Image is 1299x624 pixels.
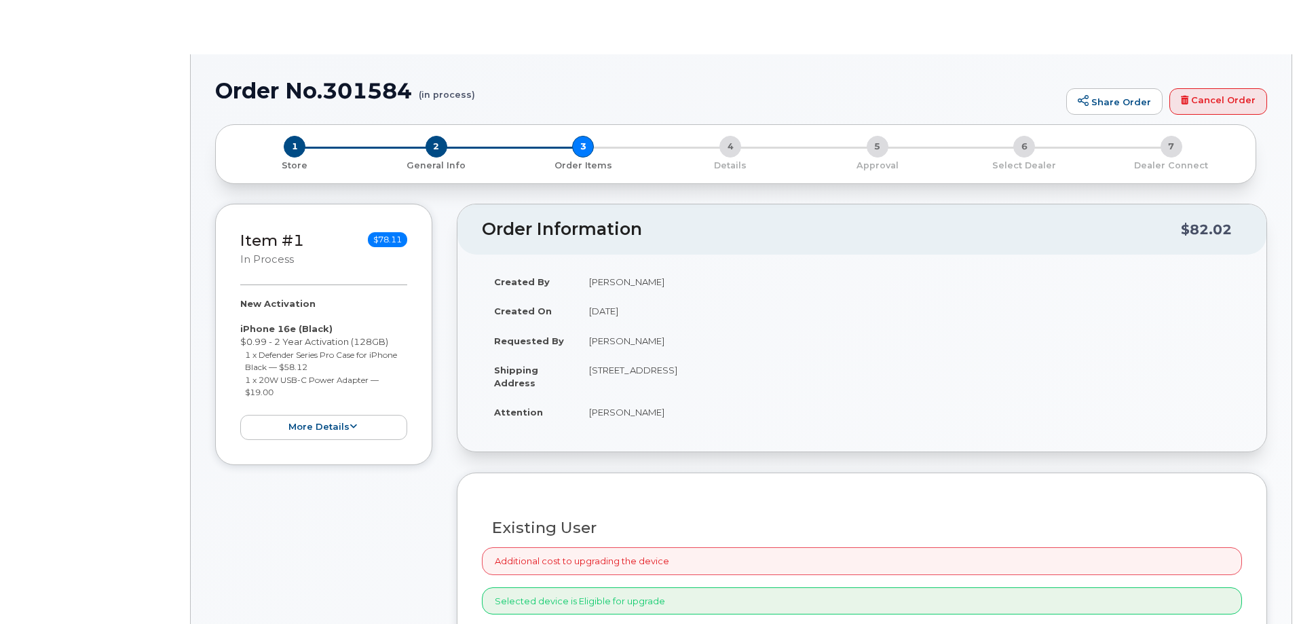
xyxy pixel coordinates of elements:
[494,335,564,346] strong: Requested By
[482,587,1242,615] div: Selected device is Eligible for upgrade
[1181,217,1232,242] div: $82.02
[419,79,475,100] small: (in process)
[240,231,304,250] a: Item #1
[232,160,358,172] p: Store
[577,326,1242,356] td: [PERSON_NAME]
[482,220,1181,239] h2: Order Information
[240,298,316,309] strong: New Activation
[494,276,550,287] strong: Created By
[363,158,510,172] a: 2 General Info
[240,415,407,440] button: more details
[1169,88,1267,115] a: Cancel Order
[227,158,363,172] a: 1 Store
[494,365,538,388] strong: Shipping Address
[494,407,543,418] strong: Attention
[482,547,1242,575] div: Additional cost to upgrading the device
[368,232,407,247] span: $78.11
[240,253,294,265] small: in process
[577,355,1242,397] td: [STREET_ADDRESS]
[240,323,333,334] strong: iPhone 16e (Black)
[245,350,397,373] small: 1 x Defender Series Pro Case for iPhone Black — $58.12
[577,296,1242,326] td: [DATE]
[426,136,447,158] span: 2
[492,519,1232,536] h3: Existing User
[494,306,552,316] strong: Created On
[577,267,1242,297] td: [PERSON_NAME]
[245,375,379,398] small: 1 x 20W USB-C Power Adapter — $19.00
[240,297,407,439] div: $0.99 - 2 Year Activation (128GB)
[284,136,305,158] span: 1
[1066,88,1163,115] a: Share Order
[215,79,1059,103] h1: Order No.301584
[577,397,1242,427] td: [PERSON_NAME]
[369,160,505,172] p: General Info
